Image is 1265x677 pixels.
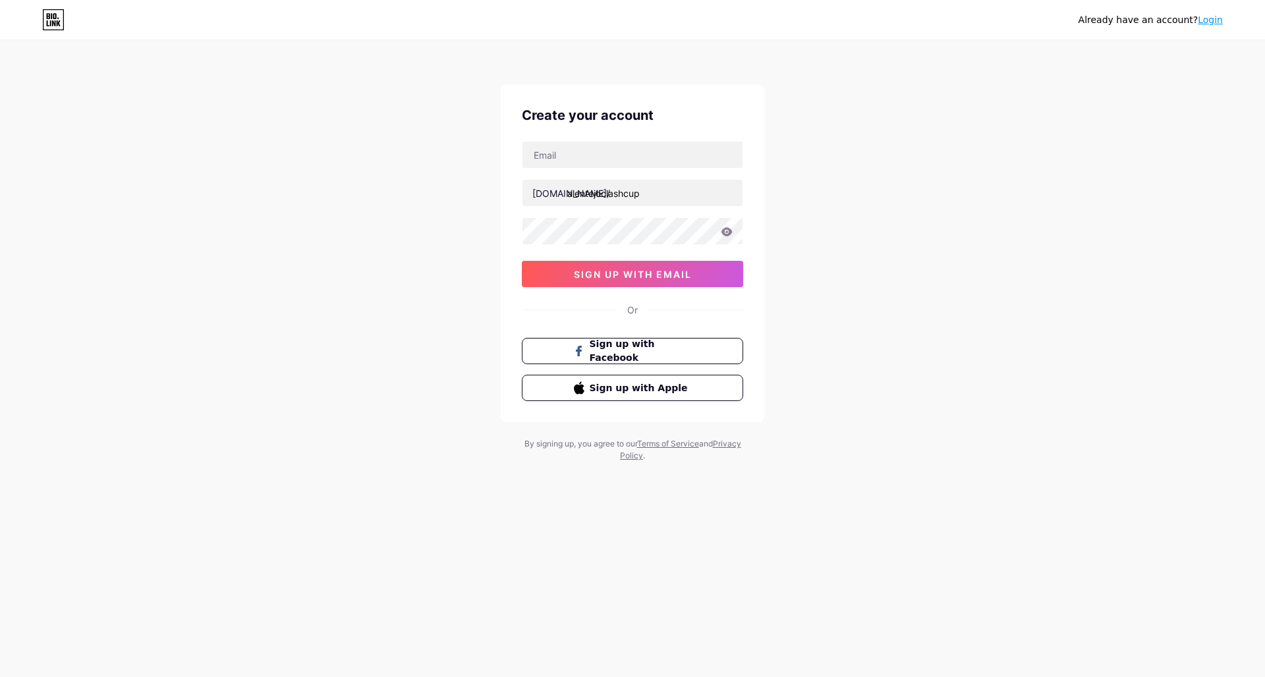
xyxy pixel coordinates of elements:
input: Email [522,142,743,168]
button: sign up with email [522,261,743,287]
span: Sign up with Apple [590,381,692,395]
div: Create your account [522,105,743,125]
span: sign up with email [574,269,692,280]
div: [DOMAIN_NAME]/ [532,186,610,200]
div: Or [627,303,638,317]
button: Sign up with Facebook [522,338,743,364]
div: Already have an account? [1079,13,1223,27]
span: Sign up with Facebook [590,337,692,365]
div: By signing up, you agree to our and . [520,438,745,462]
input: username [522,180,743,206]
button: Sign up with Apple [522,375,743,401]
a: Login [1198,14,1223,25]
a: Terms of Service [637,439,699,448]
